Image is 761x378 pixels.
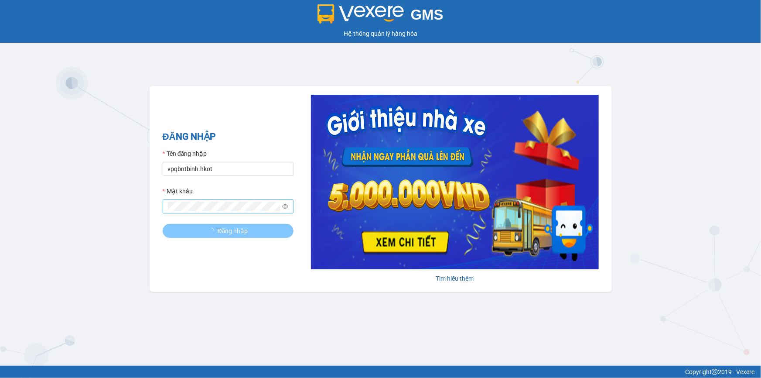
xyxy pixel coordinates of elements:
[7,367,754,377] div: Copyright 2019 - Vexere
[282,203,288,210] span: eye
[311,274,599,283] div: Tìm hiểu thêm
[411,7,444,23] span: GMS
[218,226,248,236] span: Đăng nhập
[317,13,444,20] a: GMS
[311,95,599,269] img: banner-0
[163,162,293,176] input: Tên đăng nhập
[163,224,293,238] button: Đăng nhập
[712,369,718,375] span: copyright
[208,228,218,234] span: loading
[317,4,404,24] img: logo 2
[163,130,293,144] h2: ĐĂNG NHẬP
[163,149,207,158] label: Tên đăng nhập
[168,202,280,211] input: Mật khẩu
[163,186,193,196] label: Mật khẩu
[2,29,759,38] div: Hệ thống quản lý hàng hóa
